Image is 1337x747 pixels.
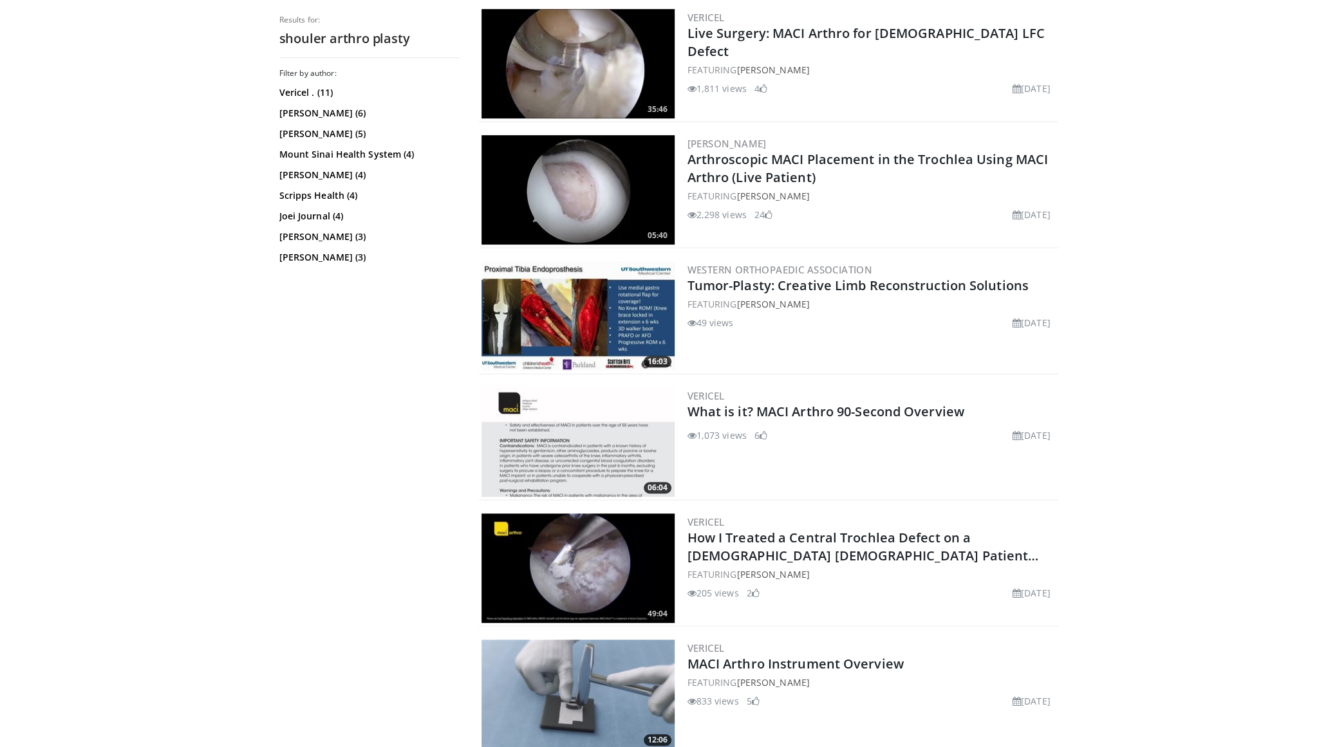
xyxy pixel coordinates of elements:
[279,230,456,243] a: [PERSON_NAME] (3)
[736,190,809,202] a: [PERSON_NAME]
[687,676,1056,689] div: FEATURING
[279,251,456,264] a: [PERSON_NAME] (3)
[687,208,747,221] li: 2,298 views
[736,676,809,688] a: [PERSON_NAME]
[747,694,760,708] li: 5
[687,403,964,420] a: What is it? MACI Arthro 90-Second Overview
[482,387,675,497] a: 06:04
[279,148,456,161] a: Mount Sinai Health System (4)
[687,277,1029,294] a: Tumor-Plasty: Creative Limb Reconstruction Solutions
[482,261,675,371] a: 16:03
[747,586,760,600] li: 2
[687,263,872,276] a: Western Orthopaedic Association
[482,135,675,244] img: e7070a6c-7d67-40a7-824d-3c77b6b7b251.300x170_q85_crop-smart_upscale.jpg
[482,387,675,497] img: aa6cc8ed-3dbf-4b6a-8d82-4a06f68b6688.300x170_q85_crop-smart_upscale.jpg
[644,230,671,241] span: 05:40
[482,513,675,623] a: 49:04
[1013,316,1051,329] li: [DATE]
[482,135,675,244] a: 05:40
[687,429,747,442] li: 1,073 views
[687,316,734,329] li: 49 views
[482,9,675,118] img: eb023345-1e2d-4374-a840-ddbc99f8c97c.300x170_q85_crop-smart_upscale.jpg
[482,261,675,371] img: 47880bdc-b623-4799-9c05-e48aa05f3a8d.300x170_q85_crop-smart_upscale.jpg
[279,189,456,202] a: Scripps Health (4)
[687,82,747,95] li: 1,811 views
[687,297,1056,311] div: FEATURING
[687,586,739,600] li: 205 views
[1013,429,1051,442] li: [DATE]
[687,24,1045,60] a: Live Surgery: MACI Arthro for [DEMOGRAPHIC_DATA] LFC Defect
[644,734,671,746] span: 12:06
[279,107,456,120] a: [PERSON_NAME] (6)
[1013,208,1051,221] li: [DATE]
[687,515,725,528] a: Vericel
[644,482,671,493] span: 06:04
[1013,694,1051,708] li: [DATE]
[279,169,456,181] a: [PERSON_NAME] (4)
[644,356,671,367] span: 16:03
[687,641,725,654] a: Vericel
[279,68,460,78] h3: Filter by author:
[1013,82,1051,95] li: [DATE]
[687,694,739,708] li: 833 views
[482,9,675,118] a: 35:46
[644,608,671,620] span: 49:04
[279,86,456,99] a: Vericel . (11)
[687,11,725,24] a: Vericel
[687,189,1056,203] div: FEATURING
[644,104,671,115] span: 35:46
[736,298,809,310] a: [PERSON_NAME]
[687,63,1056,77] div: FEATURING
[736,64,809,76] a: [PERSON_NAME]
[1013,586,1051,600] li: [DATE]
[736,568,809,580] a: [PERSON_NAME]
[687,655,904,672] a: MACI Arthro Instrument Overview
[279,127,456,140] a: [PERSON_NAME] (5)
[482,513,675,623] img: 5aa0332e-438a-4b19-810c-c6dfa13c7ee4.300x170_q85_crop-smart_upscale.jpg
[279,30,460,47] h2: shouler arthro plasty
[754,208,772,221] li: 24
[754,429,767,442] li: 6
[754,82,767,95] li: 4
[687,389,725,402] a: Vericel
[687,529,1039,564] a: How I Treated a Central Trochlea Defect on a [DEMOGRAPHIC_DATA] [DEMOGRAPHIC_DATA] Patient…
[279,15,460,25] p: Results for:
[687,151,1048,186] a: Arthroscopic MACI Placement in the Trochlea Using MACI Arthro (Live Patient)
[687,567,1056,581] div: FEATURING
[279,210,456,223] a: Joei Journal (4)
[687,137,767,150] a: [PERSON_NAME]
